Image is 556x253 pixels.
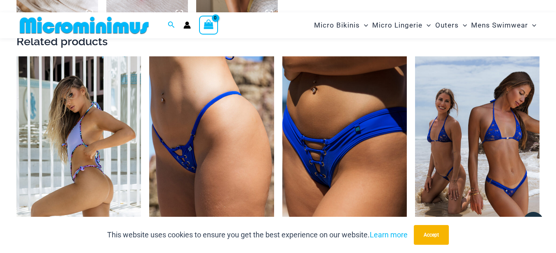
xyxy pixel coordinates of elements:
img: Link Cobalt Blue 4955 Bottom 02 [282,56,407,243]
span: Micro Lingerie [372,15,422,36]
span: Mens Swimwear [471,15,528,36]
a: Account icon link [183,21,191,29]
span: Menu Toggle [528,15,536,36]
img: Havana Club Purple Multi 820 One Piece 03 [16,56,141,243]
a: Search icon link [168,20,175,30]
h2: Related products [16,34,540,49]
nav: Site Navigation [311,14,540,37]
img: MM SHOP LOGO FLAT [16,16,152,35]
a: Mens SwimwearMenu ToggleMenu Toggle [469,15,538,36]
a: Link Cobalt Blue 4855 Bottom 01Link Cobalt Blue 4855 Bottom 02Link Cobalt Blue 4855 Bottom 02 [149,56,274,243]
img: Link Cobalt Blue 4855 Bottom 01 [149,56,274,243]
span: Outers [435,15,459,36]
span: Menu Toggle [459,15,467,36]
span: Menu Toggle [360,15,368,36]
a: Island Heat Ocean Bikini PackIsland Heat Ocean 309 Top 421 Bottom 01Island Heat Ocean 309 Top 421... [415,56,540,243]
a: Link Cobalt Blue 4955 Bottom 02Link Cobalt Blue 4955 Bottom 03Link Cobalt Blue 4955 Bottom 03 [282,56,407,243]
a: View Shopping Cart, empty [199,16,218,35]
span: Menu Toggle [422,15,431,36]
span: Micro Bikinis [314,15,360,36]
p: This website uses cookies to ensure you get the best experience on our website. [107,229,408,241]
button: Accept [414,225,449,245]
a: Learn more [370,230,408,239]
a: Micro BikinisMenu ToggleMenu Toggle [312,15,370,36]
a: Micro LingerieMenu ToggleMenu Toggle [370,15,433,36]
img: Island Heat Ocean Bikini Pack [415,56,540,243]
a: OutersMenu ToggleMenu Toggle [433,15,469,36]
a: Havana Club Purple Multi 820 One Piece 01Havana Club Purple Multi 820 One Piece 03Havana Club Pur... [16,56,141,243]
